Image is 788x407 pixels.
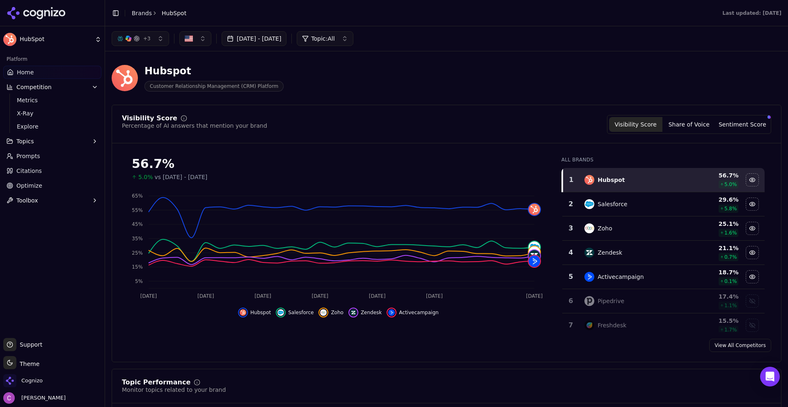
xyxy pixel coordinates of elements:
[16,167,42,175] span: Citations
[724,327,737,333] span: 1.7 %
[562,192,765,216] tr: 2salesforceSalesforce29.6%5.8%Hide salesforce data
[348,308,382,317] button: Hide zendesk data
[529,255,540,267] img: activecampaign
[746,270,759,283] button: Hide activecampaign data
[122,122,267,130] div: Percentage of AI answers that mention your brand
[112,65,138,91] img: HubSpot
[3,53,101,66] div: Platform
[17,96,88,104] span: Metrics
[529,246,540,258] img: zoho
[746,198,759,211] button: Hide salesforce data
[132,156,545,171] div: 56.7%
[584,248,594,258] img: zendesk
[724,230,737,236] span: 1.6 %
[598,224,612,232] div: Zoho
[662,117,716,132] button: Share of Voice
[132,207,143,213] tspan: 55%
[584,272,594,282] img: activecampaign
[598,248,622,257] div: Zendesk
[562,168,765,192] tr: 1hubspotHubspot56.7%5.0%Hide hubspot data
[566,175,577,185] div: 1
[254,293,271,299] tspan: [DATE]
[361,309,382,316] span: Zendesk
[686,268,738,276] div: 18.7 %
[122,386,226,394] div: Monitor topics related to your brand
[197,293,214,299] tspan: [DATE]
[526,293,543,299] tspan: [DATE]
[584,223,594,233] img: zoho
[3,66,101,79] a: Home
[746,222,759,235] button: Hide zoho data
[16,361,39,367] span: Theme
[686,317,738,325] div: 15.5 %
[598,200,628,208] div: Salesforce
[387,308,438,317] button: Hide activecampaign data
[16,182,42,190] span: Optimize
[724,181,737,188] span: 5.0 %
[21,377,43,384] span: Cognizo
[132,236,143,241] tspan: 35%
[320,309,327,316] img: zoho
[561,156,765,163] div: All Brands
[3,194,101,207] button: Toolbox
[138,173,153,181] span: 5.0%
[3,179,101,192] a: Optimize
[566,248,577,258] div: 4
[312,293,328,299] tspan: [DATE]
[14,121,92,132] a: Explore
[716,117,769,132] button: Sentiment Score
[140,293,157,299] tspan: [DATE]
[722,10,781,16] div: Last updated: [DATE]
[350,309,357,316] img: zendesk
[388,309,395,316] img: activecampaign
[686,220,738,228] div: 25.1 %
[3,392,66,404] button: Open user button
[598,321,626,329] div: Freshdesk
[686,244,738,252] div: 21.1 %
[3,392,15,404] img: Chris Abouraad
[529,241,540,253] img: salesforce
[746,246,759,259] button: Hide zendesk data
[562,241,765,265] tr: 4zendeskZendesk21.1%0.7%Hide zendesk data
[155,173,208,181] span: vs [DATE] - [DATE]
[17,109,88,117] span: X-Ray
[562,265,765,289] tr: 5activecampaignActivecampaign18.7%0.1%Hide activecampaign data
[331,309,344,316] span: Zoho
[609,117,662,132] button: Visibility Score
[724,205,737,212] span: 5.8 %
[724,278,737,285] span: 0.1 %
[3,164,101,177] a: Citations
[132,9,186,17] nav: breadcrumb
[144,64,284,78] div: Hubspot
[562,289,765,313] tr: 6pipedrivePipedrive17.4%1.1%Show pipedrive data
[16,83,52,91] span: Competition
[14,108,92,119] a: X-Ray
[16,137,34,145] span: Topics
[250,309,271,316] span: Hubspot
[238,308,271,317] button: Hide hubspot data
[584,320,594,330] img: freshdesk
[566,223,577,233] div: 3
[760,367,780,386] div: Open Intercom Messenger
[598,297,624,305] div: Pipedrive
[746,319,759,332] button: Show freshdesk data
[14,94,92,106] a: Metrics
[143,35,151,42] span: + 3
[318,308,344,317] button: Hide zoho data
[122,379,190,386] div: Topic Performance
[20,36,92,43] span: HubSpot
[3,374,43,387] button: Open organization switcher
[16,196,38,205] span: Toolbox
[240,309,246,316] img: hubspot
[277,309,284,316] img: salesforce
[584,175,594,185] img: hubspot
[529,250,540,262] img: zendesk
[122,115,177,122] div: Visibility Score
[17,68,34,76] span: Home
[584,199,594,209] img: salesforce
[566,272,577,282] div: 5
[399,309,438,316] span: Activecampaign
[132,10,152,16] a: Brands
[135,278,143,284] tspan: 5%
[686,292,738,301] div: 17.4 %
